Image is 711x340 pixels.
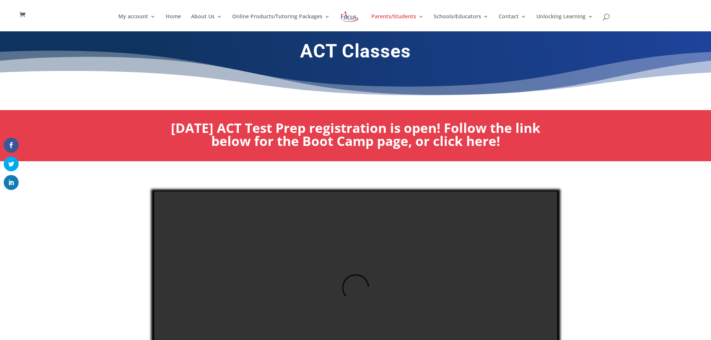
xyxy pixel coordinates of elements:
a: Unlocking Learning [536,14,593,31]
img: Focus on Learning [340,10,359,24]
a: Online Products/Tutoring Packages [232,14,330,31]
a: Schools/Educators [434,14,489,31]
a: Contact [499,14,526,31]
a: About Us [191,14,222,31]
a: [DATE] ACT Test Prep registration is open! Follow the link below for the Boot Camp page, or click... [171,119,540,150]
a: Parents/Students [371,14,424,31]
a: My account [118,14,156,31]
a: Home [166,14,181,31]
h1: ACT Classes [154,40,557,66]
